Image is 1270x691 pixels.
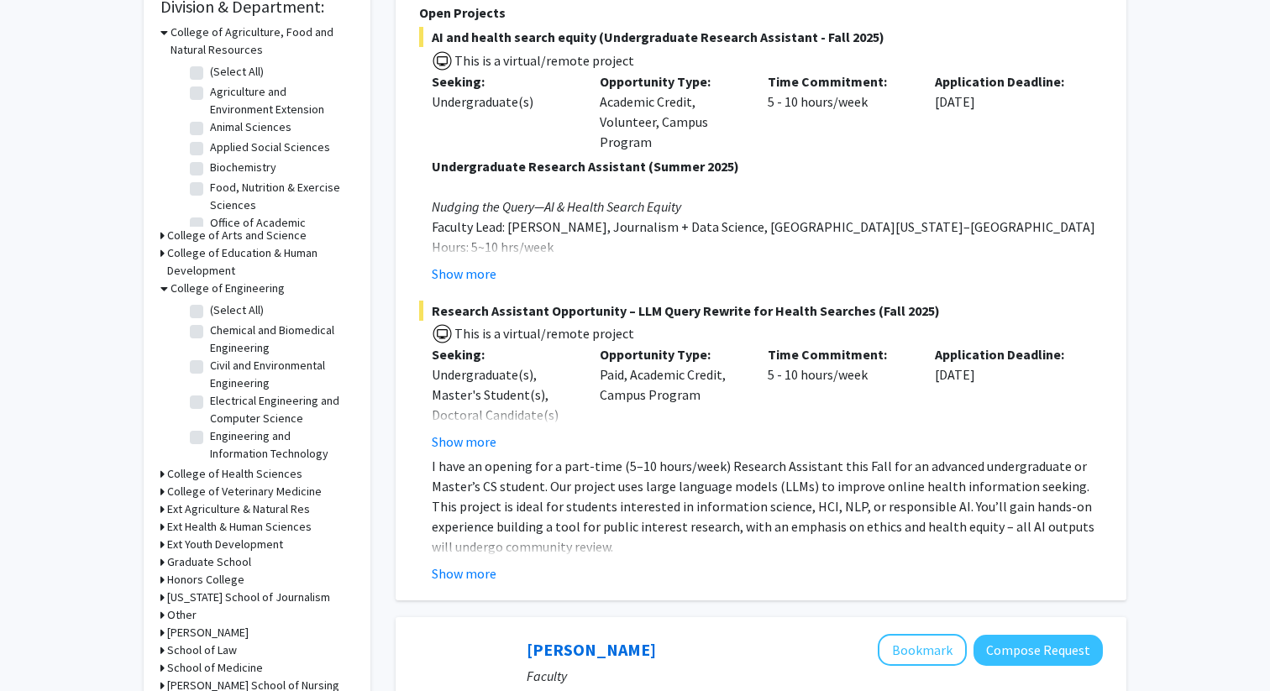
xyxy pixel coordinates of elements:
div: [DATE] [922,344,1090,452]
p: Time Commitment: [768,71,911,92]
p: Seeking: [432,71,575,92]
iframe: Chat [13,615,71,678]
div: Paid, Academic Credit, Campus Program [587,344,755,452]
div: 5 - 10 hours/week [755,344,923,452]
h3: Ext Health & Human Sciences [167,518,312,536]
label: Applied Social Sciences [210,139,330,156]
span: AI and health search equity (Undergraduate Research Assistant - Fall 2025) [419,27,1103,47]
h3: School of Law [167,641,237,659]
span: This is a virtual/remote project [453,325,634,342]
label: Biochemistry [210,159,276,176]
h3: Graduate School [167,553,251,571]
label: Food, Nutrition & Exercise Sciences [210,179,349,214]
h3: College of Health Sciences [167,465,302,483]
label: Office of Academic Programs [210,214,349,249]
h3: School of Medicine [167,659,263,677]
label: Electrical Engineering and Computer Science [210,392,349,427]
label: Civil and Environmental Engineering [210,357,349,392]
h3: College of Veterinary Medicine [167,483,322,500]
p: Time Commitment: [768,344,911,364]
label: Animal Sciences [210,118,291,136]
div: 5 - 10 hours/week [755,71,923,152]
label: Agriculture and Environment Extension [210,83,349,118]
span: Hours: 5~10 hrs/week [432,238,554,255]
h3: Ext Agriculture & Natural Res [167,500,310,518]
h3: Honors College [167,571,244,589]
button: Compose Request to Peter Cornish [973,635,1103,666]
h3: College of Engineering [171,280,285,297]
h3: Ext Youth Development [167,536,283,553]
p: I have an opening for a part-time (5–10 hours/week) Research Assistant this Fall for an advanced ... [432,456,1103,557]
div: [DATE] [922,71,1090,152]
label: Chemical and Biomedical Engineering [210,322,349,357]
button: Show more [432,563,496,584]
p: Application Deadline: [935,344,1078,364]
span: This is a virtual/remote project [453,52,634,69]
button: Show more [432,264,496,284]
p: Opportunity Type: [600,71,743,92]
button: Add Peter Cornish to Bookmarks [878,634,967,666]
label: (Select All) [210,63,264,81]
p: Open Projects [419,3,1103,23]
p: Application Deadline: [935,71,1078,92]
h3: Other [167,606,197,624]
div: Undergraduate(s), Master's Student(s), Doctoral Candidate(s) (PhD, MD, DMD, PharmD, etc.) [432,364,575,465]
span: Faculty Lead: [PERSON_NAME], Journalism + Data Science, [GEOGRAPHIC_DATA][US_STATE]–[GEOGRAPHIC_D... [432,218,1095,235]
a: [PERSON_NAME] [527,639,656,660]
h3: [US_STATE] School of Journalism [167,589,330,606]
label: Engineering and Information Technology [210,427,349,463]
p: Opportunity Type: [600,344,743,364]
span: Research Assistant Opportunity – LLM Query Rewrite for Health Searches (Fall 2025) [419,301,1103,321]
h3: [PERSON_NAME] [167,624,249,641]
p: Faculty [527,666,1103,686]
div: Undergraduate(s) [432,92,575,112]
label: (Select All) [210,301,264,319]
strong: Undergraduate Research Assistant (Summer 2025) [432,158,739,175]
h3: College of Arts and Science [167,227,307,244]
em: Nudging the Query—AI & Health Search Equity [432,198,681,215]
label: Industrial and Systems Engineering [210,463,349,498]
h3: College of Education & Human Development [167,244,354,280]
p: Seeking: [432,344,575,364]
button: Show more [432,432,496,452]
h3: College of Agriculture, Food and Natural Resources [171,24,354,59]
div: Academic Credit, Volunteer, Campus Program [587,71,755,152]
